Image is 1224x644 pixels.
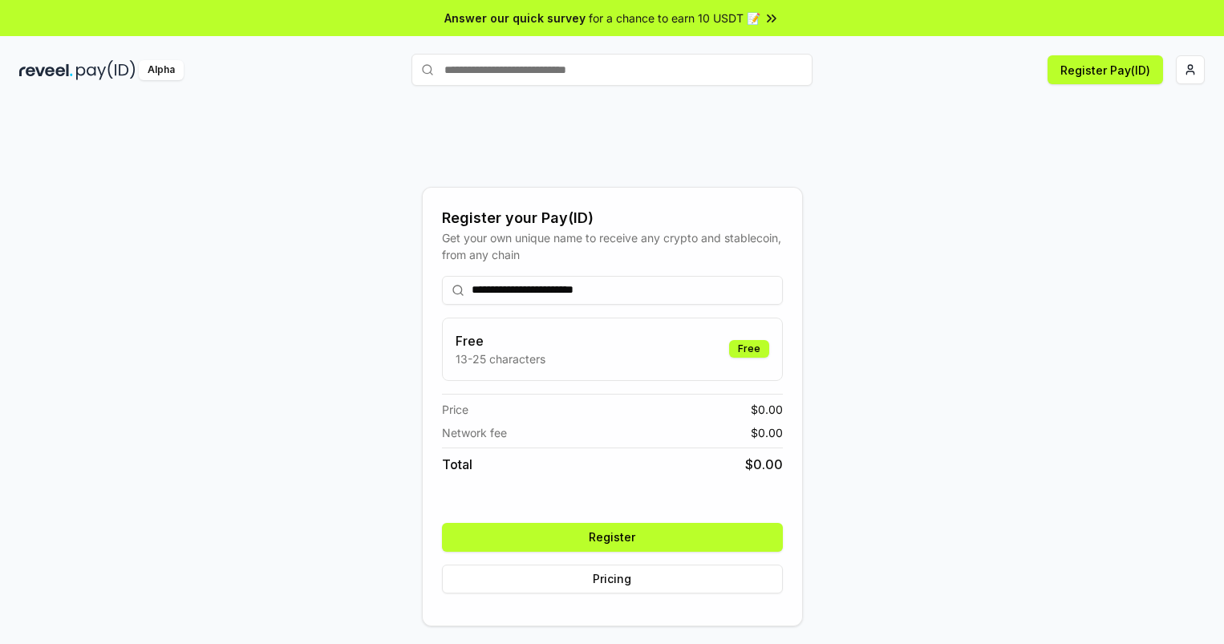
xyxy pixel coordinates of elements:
[456,331,545,350] h3: Free
[751,424,783,441] span: $ 0.00
[456,350,545,367] p: 13-25 characters
[442,523,783,552] button: Register
[751,401,783,418] span: $ 0.00
[19,60,73,80] img: reveel_dark
[589,10,760,26] span: for a chance to earn 10 USDT 📝
[1048,55,1163,84] button: Register Pay(ID)
[442,424,507,441] span: Network fee
[442,565,783,593] button: Pricing
[442,207,783,229] div: Register your Pay(ID)
[444,10,586,26] span: Answer our quick survey
[442,229,783,263] div: Get your own unique name to receive any crypto and stablecoin, from any chain
[442,455,472,474] span: Total
[442,401,468,418] span: Price
[729,340,769,358] div: Free
[76,60,136,80] img: pay_id
[745,455,783,474] span: $ 0.00
[139,60,184,80] div: Alpha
